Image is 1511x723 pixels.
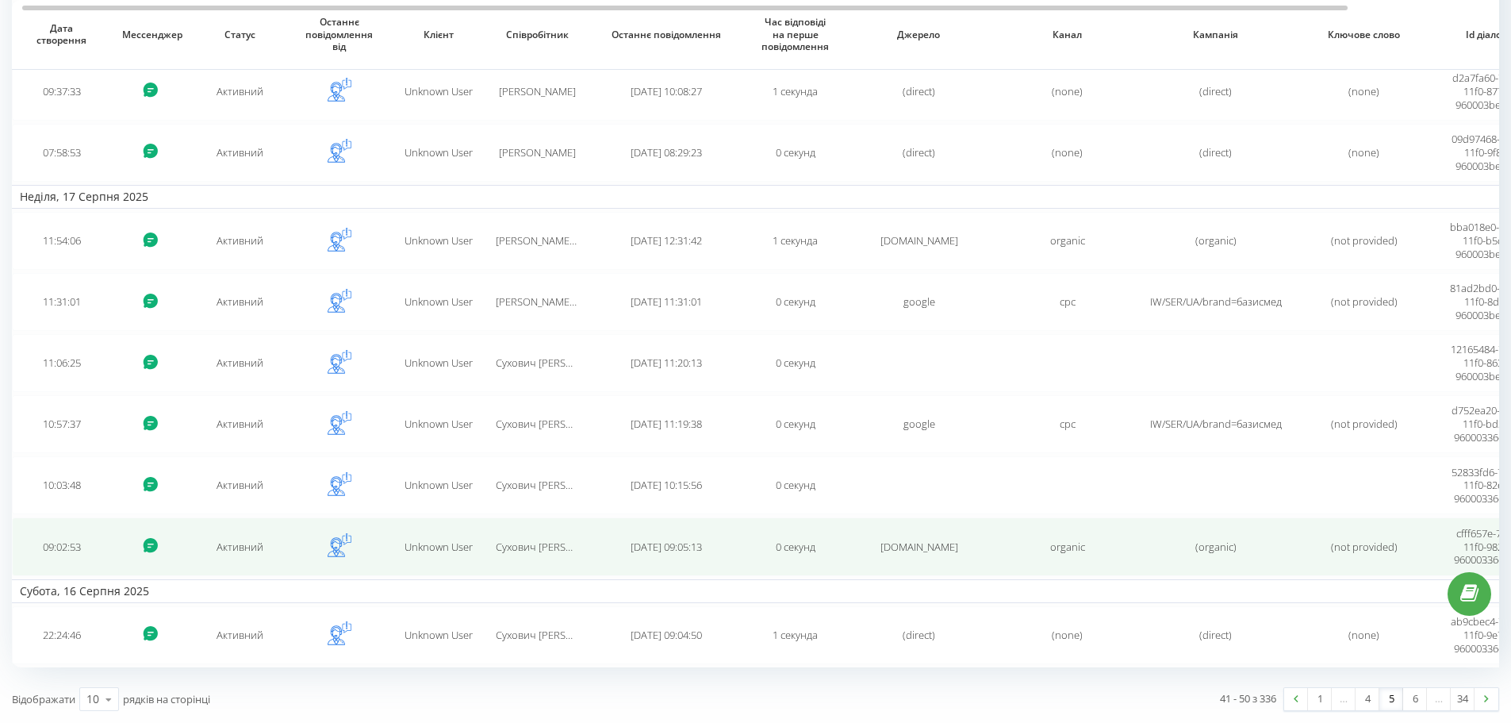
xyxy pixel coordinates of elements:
td: 0 секунд [746,395,845,453]
span: [DATE] 11:20:13 [631,356,702,370]
span: Unknown User [405,478,473,492]
td: Активний [190,63,290,121]
span: Unknown User [405,356,473,370]
span: IW/SER/UA/brand=базисмед [1150,417,1282,431]
td: 0 секунд [746,456,845,514]
span: Сухович [PERSON_NAME] [496,628,616,642]
span: рядків на сторінці [123,692,210,706]
span: [PERSON_NAME] [499,145,576,160]
td: 07:58:53 [12,124,111,182]
span: [PERSON_NAME] [PERSON_NAME] [496,294,652,309]
td: 09:02:53 [12,517,111,575]
td: 11:06:25 [12,334,111,392]
span: [PERSON_NAME] [PERSON_NAME] [496,233,652,248]
td: Активний [190,124,290,182]
td: 22:24:46 [12,606,111,664]
span: Unknown User [405,417,473,431]
span: Unknown User [405,145,473,160]
span: Unknown User [405,233,473,248]
td: 0 секунд [746,124,845,182]
span: [DATE] 08:29:23 [631,145,702,160]
span: (direct) [1199,84,1232,98]
td: 11:54:06 [12,212,111,270]
span: [DOMAIN_NAME] [880,233,958,248]
span: google [903,417,935,431]
div: … [1332,688,1356,710]
a: 5 [1379,688,1403,710]
td: Активний [190,212,290,270]
span: Ключове слово [1304,29,1423,41]
span: (direct) [1199,628,1232,642]
td: 09:37:33 [12,63,111,121]
span: google [903,294,935,309]
span: (none) [1052,84,1083,98]
span: Відображати [12,692,75,706]
span: Статус [202,29,278,41]
a: 34 [1451,688,1475,710]
span: Кампанія [1156,29,1275,41]
td: 1 секунда [746,606,845,664]
td: Активний [190,334,290,392]
td: 1 секунда [746,212,845,270]
td: Активний [190,456,290,514]
span: Unknown User [405,84,473,98]
a: 6 [1403,688,1427,710]
span: Канал [1007,29,1126,41]
span: [DATE] 11:19:38 [631,417,702,431]
span: [PERSON_NAME] [499,84,576,98]
span: Час відповіді на перше повідомлення [757,16,833,53]
span: Співробітник [500,29,575,41]
span: [DATE] 12:31:42 [631,233,702,248]
span: [DOMAIN_NAME] [880,540,958,554]
span: Unknown User [405,294,473,309]
span: organic [1050,540,1085,554]
span: (not provided) [1331,417,1398,431]
span: IW/SER/UA/brand=базисмед [1150,294,1282,309]
span: cpc [1060,294,1076,309]
span: Unknown User [405,540,473,554]
td: Активний [190,395,290,453]
td: Активний [190,273,290,331]
span: [DATE] 10:15:56 [631,478,702,492]
td: 1 секунда [746,63,845,121]
span: (not provided) [1331,233,1398,248]
a: 1 [1308,688,1332,710]
span: Сухович [PERSON_NAME] [496,478,616,492]
span: (direct) [903,145,935,160]
div: 41 - 50 з 336 [1220,690,1276,706]
span: Unknown User [405,628,473,642]
span: (direct) [1199,145,1232,160]
div: … [1427,688,1451,710]
span: (none) [1348,145,1379,160]
span: Клієнт [401,29,476,41]
span: Мессенджер [122,29,179,41]
span: [DATE] 09:04:50 [631,628,702,642]
td: 10:03:48 [12,456,111,514]
span: [DATE] 11:31:01 [631,294,702,309]
span: (none) [1348,84,1379,98]
td: Активний [190,517,290,575]
span: (organic) [1195,233,1237,248]
span: (not provided) [1331,294,1398,309]
span: (none) [1052,628,1083,642]
td: 10:57:37 [12,395,111,453]
span: (direct) [903,628,935,642]
td: 11:31:01 [12,273,111,331]
a: 4 [1356,688,1379,710]
span: (none) [1348,628,1379,642]
span: Останнє повідомлення [602,29,731,41]
span: [DATE] 10:08:27 [631,84,702,98]
span: Останнє повідомлення від [301,16,377,53]
td: Активний [190,606,290,664]
span: organic [1050,233,1085,248]
span: (not provided) [1331,540,1398,554]
td: 0 секунд [746,517,845,575]
td: 0 секунд [746,273,845,331]
span: Дата створення [24,22,99,47]
span: [DATE] 09:05:13 [631,540,702,554]
span: cpc [1060,417,1076,431]
span: (organic) [1195,540,1237,554]
span: (direct) [903,84,935,98]
span: Джерело [859,29,978,41]
span: Сухович [PERSON_NAME] [496,356,616,370]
